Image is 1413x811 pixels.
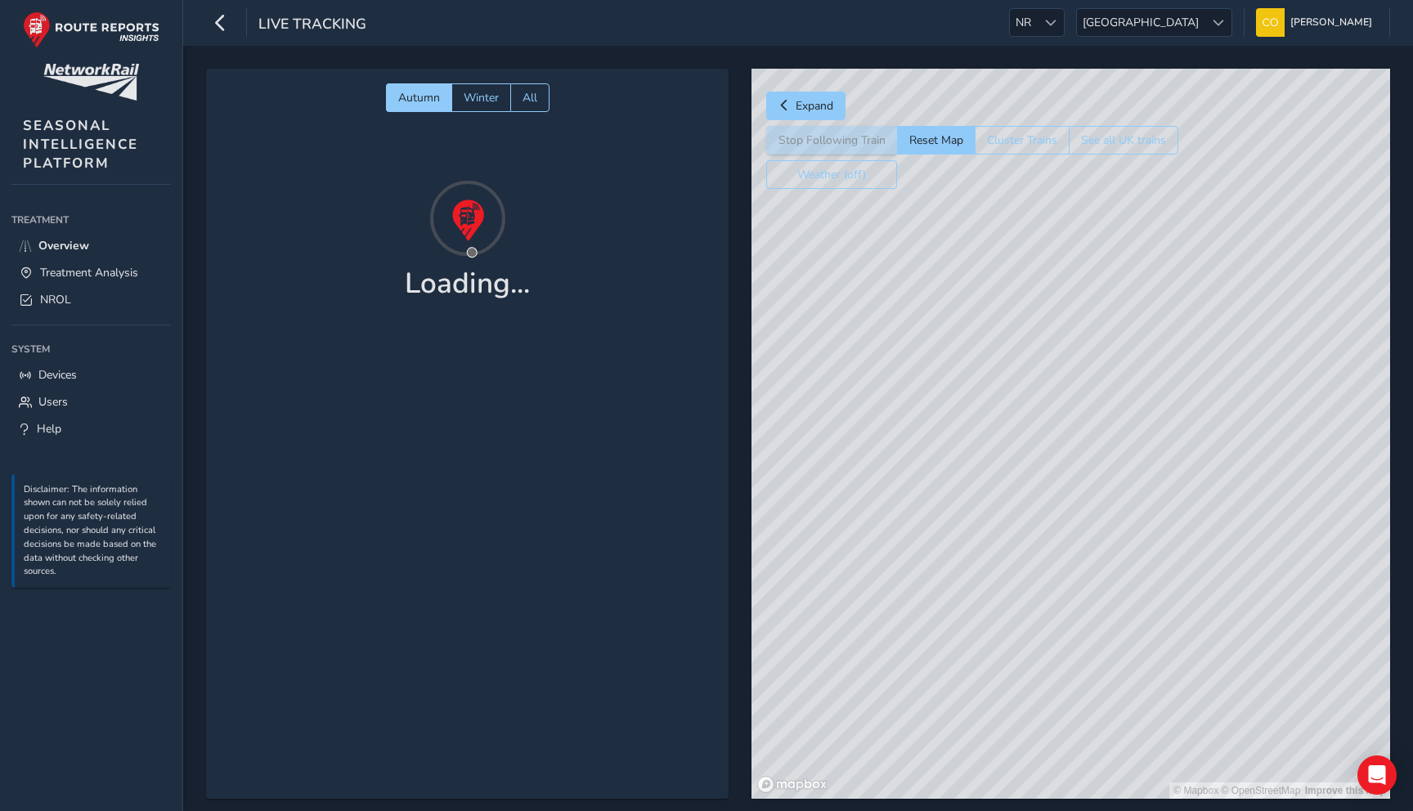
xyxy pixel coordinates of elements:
img: customer logo [43,64,139,101]
span: Winter [464,90,499,105]
span: [PERSON_NAME] [1290,8,1372,37]
a: Users [11,388,171,415]
span: [GEOGRAPHIC_DATA] [1077,9,1204,36]
p: Disclaimer: The information shown can not be solely relied upon for any safety-related decisions,... [24,483,163,580]
h1: Loading... [405,267,530,301]
div: System [11,337,171,361]
span: Devices [38,367,77,383]
span: NR [1010,9,1037,36]
button: Autumn [386,83,451,112]
button: See all UK trains [1069,126,1178,155]
span: Live Tracking [258,14,366,37]
span: Users [38,394,68,410]
span: All [523,90,537,105]
a: Treatment Analysis [11,259,171,286]
span: SEASONAL INTELLIGENCE PLATFORM [23,116,138,173]
button: Weather (off) [766,160,897,189]
button: Expand [766,92,846,120]
div: Treatment [11,208,171,232]
button: [PERSON_NAME] [1256,8,1378,37]
span: Autumn [398,90,440,105]
span: Help [37,421,61,437]
a: Overview [11,232,171,259]
div: Open Intercom Messenger [1357,755,1397,795]
button: Winter [451,83,510,112]
a: Devices [11,361,171,388]
img: rr logo [23,11,159,48]
span: Expand [796,98,833,114]
button: Reset Map [897,126,975,155]
button: Cluster Trains [975,126,1069,155]
span: Overview [38,238,89,253]
a: Help [11,415,171,442]
span: NROL [40,292,71,307]
span: Treatment Analysis [40,265,138,280]
img: diamond-layout [1256,8,1285,37]
a: NROL [11,286,171,313]
button: All [510,83,549,112]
